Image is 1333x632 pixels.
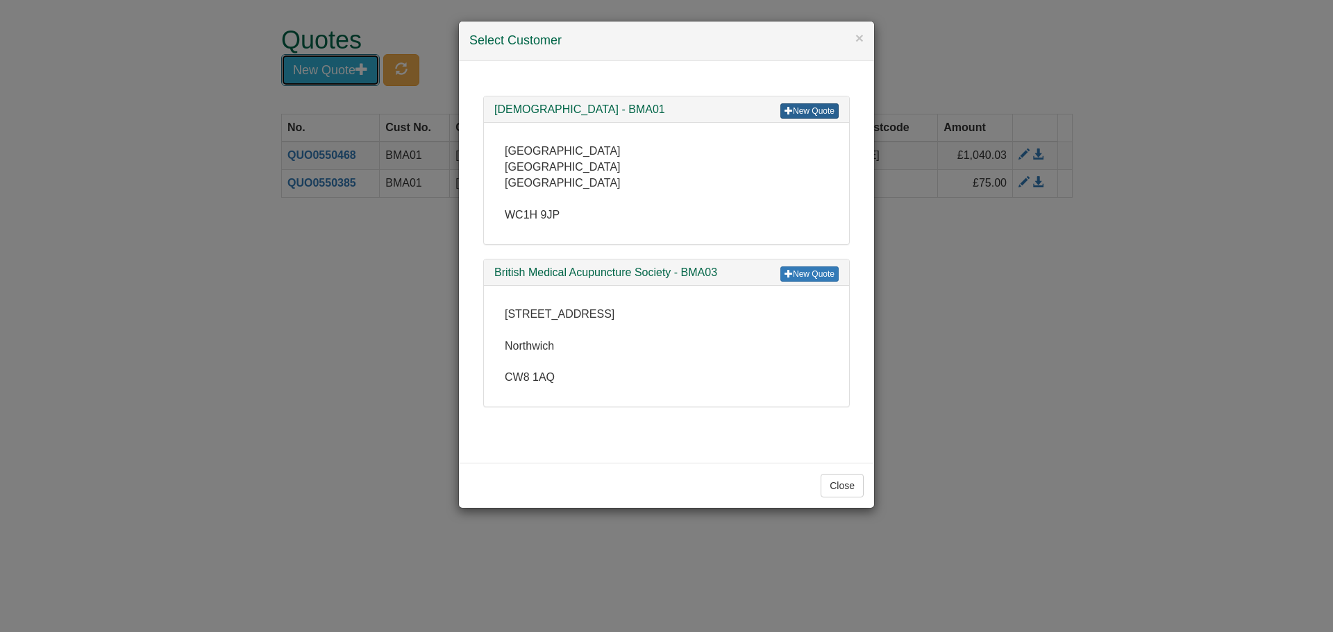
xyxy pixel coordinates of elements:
[505,177,621,189] span: [GEOGRAPHIC_DATA]
[505,209,560,221] span: WC1H 9JP
[494,103,839,116] h3: [DEMOGRAPHIC_DATA] - BMA01
[780,266,839,282] a: New Quote
[780,103,839,119] a: New Quote
[469,32,864,50] h4: Select Customer
[505,308,614,320] span: [STREET_ADDRESS]
[821,474,864,497] button: Close
[494,266,839,279] h3: British Medical Acupuncture Society - BMA03
[505,371,555,383] span: CW8 1AQ
[855,31,864,45] button: ×
[505,145,621,157] span: [GEOGRAPHIC_DATA]
[505,161,621,173] span: [GEOGRAPHIC_DATA]
[505,340,554,352] span: Northwich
